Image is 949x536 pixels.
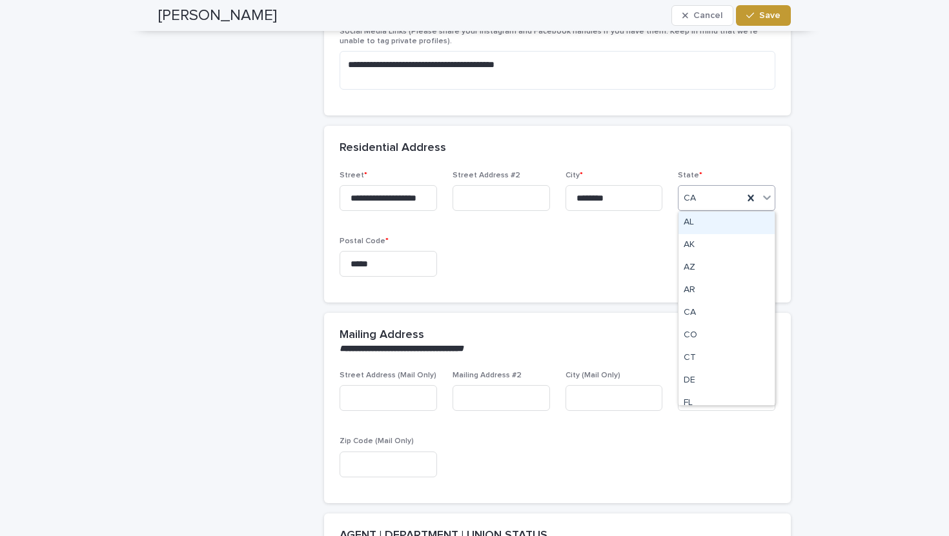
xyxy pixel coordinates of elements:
[679,324,775,347] div: CO
[340,328,424,342] h2: Mailing Address
[679,234,775,257] div: AK
[684,192,696,205] span: CA
[340,372,436,379] span: Street Address (Mail Only)
[678,172,702,179] span: State
[566,372,620,379] span: City (Mail Only)
[671,5,733,26] button: Cancel
[453,172,520,179] span: Street Address #2
[693,11,722,20] span: Cancel
[340,28,758,45] span: Social Media Links (Please share your Instagram and Facebook handles if you have them. Keep in mi...
[340,172,367,179] span: Street
[679,370,775,392] div: DE
[340,437,414,445] span: Zip Code (Mail Only)
[679,279,775,302] div: AR
[679,212,775,234] div: AL
[453,372,522,379] span: Mailing Address #2
[340,237,389,245] span: Postal Code
[158,6,277,25] h2: [PERSON_NAME]
[759,11,781,20] span: Save
[340,141,446,155] h2: Residential Address
[679,347,775,370] div: CT
[679,257,775,279] div: AZ
[566,172,583,179] span: City
[679,392,775,415] div: FL
[679,302,775,324] div: CA
[736,5,791,26] button: Save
